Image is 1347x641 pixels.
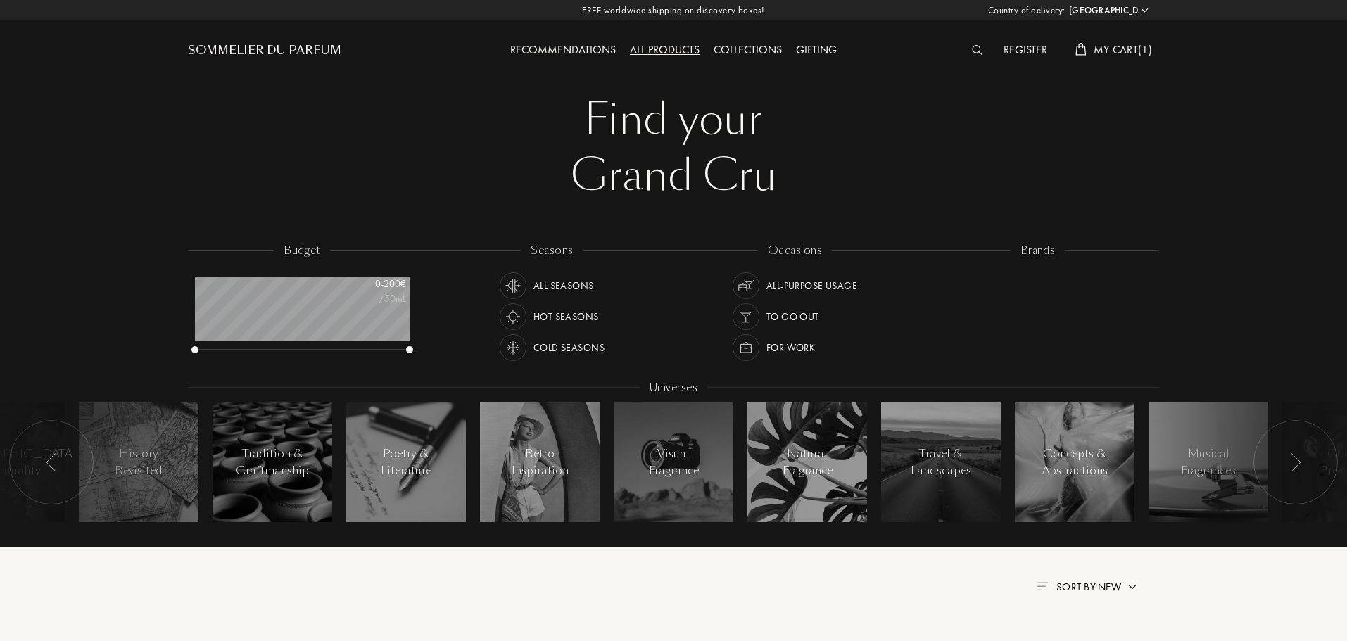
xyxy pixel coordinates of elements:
[789,42,844,60] div: Gifting
[377,445,436,479] div: Poetry & Literature
[1290,453,1301,471] img: arr_left.svg
[1042,445,1108,479] div: Concepts & Abstractions
[274,243,331,259] div: budget
[707,42,789,57] a: Collections
[1094,42,1152,57] span: My Cart ( 1 )
[640,380,707,396] div: Universes
[707,42,789,60] div: Collections
[336,291,406,306] div: /50mL
[623,42,707,57] a: All products
[911,445,971,479] div: Travel & Landscapes
[789,42,844,57] a: Gifting
[1127,581,1138,592] img: arrow.png
[236,445,309,479] div: Tradition & Craftmanship
[198,148,1149,204] div: Grand Cru
[1011,243,1065,259] div: brands
[644,445,704,479] div: Visual Fragrance
[766,303,819,330] div: To go Out
[766,334,815,361] div: For Work
[503,42,623,60] div: Recommendations
[503,42,623,57] a: Recommendations
[503,338,523,357] img: usage_season_cold_white.svg
[1037,582,1048,590] img: filter_by.png
[521,243,583,259] div: seasons
[736,338,756,357] img: usage_occasion_work_white.svg
[1075,43,1087,56] img: cart_white.svg
[997,42,1054,60] div: Register
[972,45,982,55] img: search_icn_white.svg
[736,276,756,296] img: usage_occasion_all_white.svg
[336,277,406,291] div: 0 - 200 €
[736,307,756,326] img: usage_occasion_party_white.svg
[1056,580,1121,594] span: Sort by: New
[778,445,837,479] div: Natural Fragrance
[988,4,1065,18] span: Country of delivery:
[503,276,523,296] img: usage_season_average_white.svg
[758,243,832,259] div: occasions
[533,303,599,330] div: Hot Seasons
[623,42,707,60] div: All products
[533,272,594,299] div: All Seasons
[503,307,523,326] img: usage_season_hot_white.svg
[188,42,341,59] a: Sommelier du Parfum
[198,91,1149,148] div: Find your
[533,334,605,361] div: Cold Seasons
[766,272,857,299] div: All-purpose Usage
[46,453,57,471] img: arr_left.svg
[510,445,570,479] div: Retro Inspiration
[997,42,1054,57] a: Register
